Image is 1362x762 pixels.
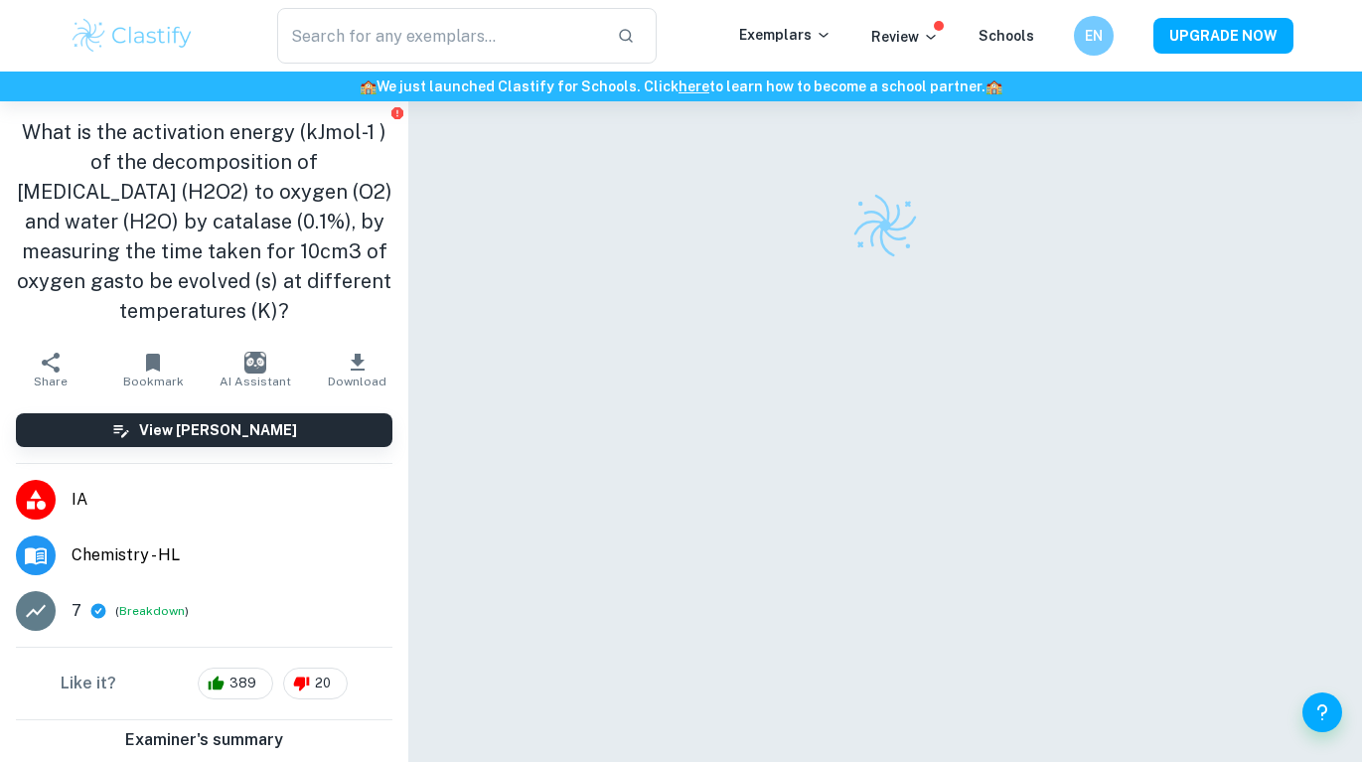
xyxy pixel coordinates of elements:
[139,419,297,441] h6: View [PERSON_NAME]
[360,78,377,94] span: 🏫
[115,602,189,621] span: ( )
[123,375,184,388] span: Bookmark
[220,375,291,388] span: AI Assistant
[1074,16,1114,56] button: EN
[1082,25,1105,47] h6: EN
[70,16,196,56] img: Clastify logo
[102,342,205,397] button: Bookmark
[979,28,1034,44] a: Schools
[219,674,267,693] span: 389
[61,672,116,695] h6: Like it?
[389,105,404,120] button: Report issue
[8,728,400,752] h6: Examiner's summary
[119,602,185,620] button: Breakdown
[328,375,386,388] span: Download
[871,26,939,48] p: Review
[72,488,392,512] span: IA
[1302,692,1342,732] button: Help and Feedback
[304,674,342,693] span: 20
[850,191,920,260] img: Clastify logo
[198,668,273,699] div: 389
[283,668,348,699] div: 20
[4,76,1358,97] h6: We just launched Clastify for Schools. Click to learn how to become a school partner.
[16,413,392,447] button: View [PERSON_NAME]
[72,599,81,623] p: 7
[985,78,1002,94] span: 🏫
[16,117,392,326] h1: What is the activation energy (kJmol-1 ) of the decomposition of [MEDICAL_DATA] (H2O2) to oxygen ...
[205,342,307,397] button: AI Assistant
[306,342,408,397] button: Download
[244,352,266,374] img: AI Assistant
[679,78,709,94] a: here
[1153,18,1293,54] button: UPGRADE NOW
[72,543,392,567] span: Chemistry - HL
[277,8,602,64] input: Search for any exemplars...
[34,375,68,388] span: Share
[739,24,832,46] p: Exemplars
